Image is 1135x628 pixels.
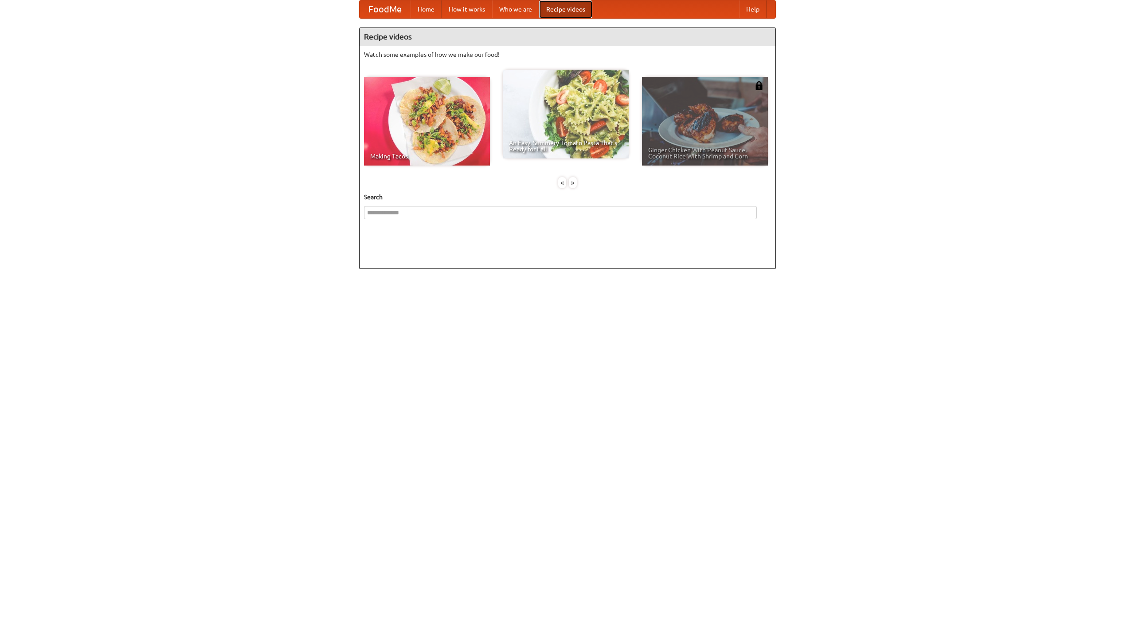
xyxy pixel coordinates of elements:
a: Making Tacos [364,77,490,166]
a: FoodMe [360,0,411,18]
a: Recipe videos [539,0,592,18]
a: An Easy, Summery Tomato Pasta That's Ready for Fall [503,70,629,158]
p: Watch some examples of how we make our food! [364,50,771,59]
span: An Easy, Summery Tomato Pasta That's Ready for Fall [509,140,622,152]
div: « [558,177,566,188]
a: Who we are [492,0,539,18]
div: » [569,177,577,188]
h5: Search [364,193,771,201]
span: Making Tacos [370,153,484,159]
h4: Recipe videos [360,28,775,46]
a: How it works [442,0,492,18]
img: 483408.png [755,81,763,90]
a: Help [739,0,767,18]
a: Home [411,0,442,18]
